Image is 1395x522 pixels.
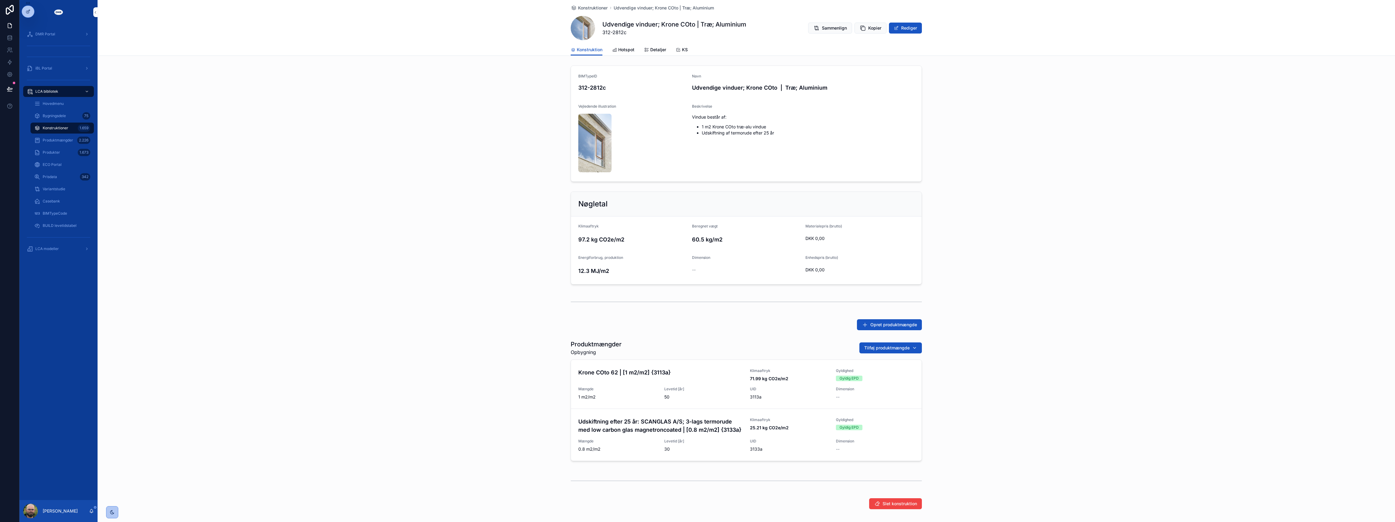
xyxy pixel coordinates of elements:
[836,446,840,452] span: --
[78,124,90,132] div: 1.659
[54,7,63,17] img: App logo
[836,417,915,422] span: Gyldighed
[577,47,602,53] span: Konstruktion
[805,224,842,228] span: Materialepris (brutto)
[864,345,910,351] span: Tilføj produktmængde
[578,255,623,260] span: Energiforbrug, produktion
[868,25,881,31] span: Kopier
[889,23,922,34] button: Rediger
[77,137,90,144] div: 2.226
[30,98,94,109] a: Hovedmenu
[78,149,90,156] div: 1.673
[20,24,98,262] div: scrollable content
[836,439,915,444] span: Dimension
[602,20,746,29] h1: Udvendige vinduer; Krone COto | Træ; Aluminium
[859,342,922,353] button: Tilføj produktmængde
[578,417,743,434] h4: Udskiftning efter 25 år: SCANGLAS A/S; 3-lags termorude med low carbon glas magnetroncoated | [0....
[23,63,94,74] a: iBL Portal
[644,44,666,56] a: Detaljer
[571,5,608,11] a: Konstruktioner
[682,47,688,53] span: KS
[750,376,788,381] strong: 71.99 kg CO2e/m2
[43,223,77,228] span: BUILD levetidstabel
[571,360,922,409] a: Krone COto 62 | [1 m2/m2] {3113a}Klimaaftryk71.99 kg CO2e/m2GyldighedGyldig EPDMængde1 m2/m2Levet...
[750,446,829,452] span: 3133a
[676,44,688,56] a: KS
[43,113,66,118] span: Bygningsdele
[30,147,94,158] a: Produkter1.673
[571,44,602,56] a: Konstruktion
[750,417,829,422] span: Klimaaftryk
[578,199,608,209] h2: Nøgletal
[854,23,887,34] button: Kopier
[702,130,914,136] li: Udskiftning af termorude efter 25 år
[614,5,714,11] span: Udvendige vinduer; Krone COto | Træ; Aluminium
[30,159,94,170] a: ECO Portal
[35,246,59,251] span: LCA modeller
[618,47,634,53] span: Hotspot
[43,126,68,130] span: Konstruktioner
[578,267,687,275] h4: 12.3 MJ/m2
[23,29,94,40] a: DMR Portal
[30,196,94,207] a: Casebank
[23,86,94,97] a: LCA bibliotek
[664,387,743,391] span: Levetid [år]
[578,74,597,79] span: BIMTypeID
[43,199,60,204] span: Casebank
[578,439,657,444] span: Mængde
[692,255,710,260] span: Dimension
[822,25,847,31] span: Sammenlign
[750,387,829,391] span: UID
[692,114,914,120] p: Vindue består af:
[840,425,859,430] div: Gyldig EPD
[30,208,94,219] a: BIMTypeCode
[836,394,840,400] span: --
[578,5,608,11] span: Konstruktioner
[23,243,94,254] a: LCA modeller
[43,187,65,191] span: Variantstudie
[650,47,666,53] span: Detaljer
[571,349,622,356] span: Opbygning
[30,110,94,121] a: Bygningsdele75
[43,174,57,179] span: Prisdata
[578,84,687,92] h4: 312-2812c
[664,439,743,444] span: Levetid [år]
[30,123,94,134] a: Konstruktioner1.659
[43,150,60,155] span: Produkter
[750,439,829,444] span: UID
[664,394,743,400] span: 50
[43,138,73,143] span: Produktmængder
[750,425,789,430] strong: 25.21 kg CO2e/m2
[578,446,657,452] span: 0.8 m2/m2
[702,124,914,130] li: 1 m2 Krone COto træ-alu vindue
[692,267,696,273] span: --
[869,498,922,509] button: Slet konstruktion
[43,508,78,514] p: [PERSON_NAME]
[571,340,622,349] h1: Produktmængder
[602,29,746,36] span: 312-2812c
[840,376,859,381] div: Gyldig EPD
[805,235,886,241] span: DKK 0,00
[664,446,743,452] span: 30
[750,368,829,373] span: Klimaaftryk
[35,32,55,37] span: DMR Portal
[35,66,52,71] span: iBL Portal
[857,319,922,330] button: Opret produktmængde
[578,114,612,172] img: Skærmbillede-2025-10-08-151920.png
[43,162,62,167] span: ECO Portal
[30,135,94,146] a: Produktmængder2.226
[870,322,917,328] span: Opret produktmængde
[82,112,90,120] div: 75
[571,409,922,461] a: Udskiftning efter 25 år: SCANGLAS A/S; 3-lags termorude med low carbon glas magnetroncoated | [0....
[692,104,712,109] span: Beskrivelse
[30,220,94,231] a: BUILD levetidstabel
[612,44,634,56] a: Hotspot
[692,235,801,244] h4: 60.5 kg/m2
[750,394,829,400] span: 3113a
[883,501,917,507] span: Slet konstruktion
[578,368,743,377] h4: Krone COto 62 | [1 m2/m2] {3113a}
[836,368,915,373] span: Gyldighed
[43,211,67,216] span: BIMTypeCode
[80,173,90,181] div: 342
